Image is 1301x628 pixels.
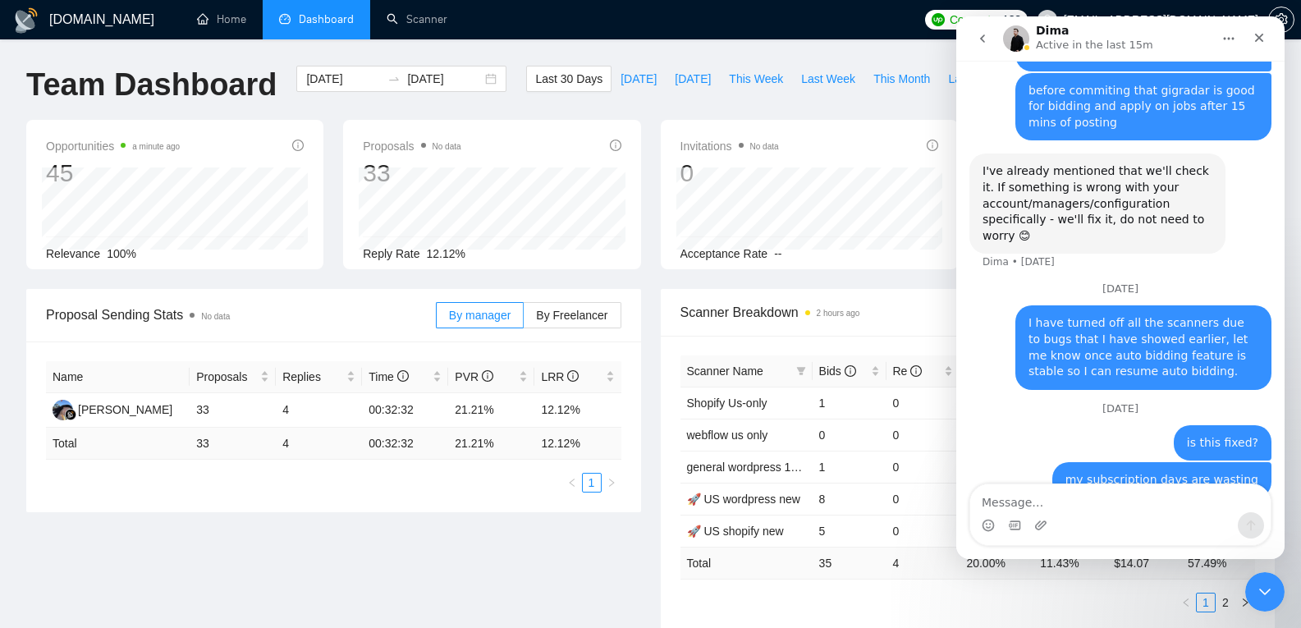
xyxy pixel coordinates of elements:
[893,364,923,378] span: Re
[774,247,781,260] span: --
[567,478,577,488] span: left
[1002,11,1020,29] span: 133
[276,361,362,393] th: Replies
[1216,594,1235,612] a: 2
[534,393,621,428] td: 12.12%
[621,70,657,88] span: [DATE]
[1216,593,1235,612] li: 2
[1197,594,1215,612] a: 1
[1235,593,1255,612] button: right
[948,70,1005,88] span: Last Month
[845,365,856,377] span: info-circle
[362,428,448,460] td: 00:32:32
[562,473,582,493] button: left
[567,370,579,382] span: info-circle
[13,7,39,34] img: logo
[939,66,1014,92] button: Last Month
[526,66,612,92] button: Last 30 Days
[582,473,602,493] li: 1
[886,515,960,547] td: 0
[729,70,783,88] span: This Week
[1235,593,1255,612] li: Next Page
[534,428,621,460] td: 12.12 %
[190,428,276,460] td: 33
[687,364,763,378] span: Scanner Name
[369,370,408,383] span: Time
[26,66,277,104] h1: Team Dashboard
[1033,547,1107,579] td: 11.43 %
[1269,13,1294,26] span: setting
[196,368,257,386] span: Proposals
[1176,593,1196,612] button: left
[687,525,784,538] a: 🚀 US shopify new
[535,70,602,88] span: Last 30 Days
[53,400,73,420] img: AA
[387,72,401,85] span: to
[562,473,582,493] li: Previous Page
[793,359,809,383] span: filter
[363,158,460,189] div: 33
[886,451,960,483] td: 0
[363,247,419,260] span: Reply Rate
[279,13,291,25] span: dashboard
[387,12,447,26] a: searchScanner
[363,136,460,156] span: Proposals
[932,13,945,26] img: upwork-logo.png
[607,478,616,488] span: right
[190,361,276,393] th: Proposals
[792,66,864,92] button: Last Week
[132,142,180,151] time: a minute ago
[583,474,601,492] a: 1
[873,70,930,88] span: This Month
[299,12,354,26] span: Dashboard
[819,364,856,378] span: Bids
[750,142,779,151] span: No data
[813,451,886,483] td: 1
[387,72,401,85] span: swap-right
[46,428,190,460] td: Total
[680,302,1256,323] span: Scanner Breakdown
[1268,7,1294,33] button: setting
[602,473,621,493] li: Next Page
[1107,547,1181,579] td: $ 14.07
[282,368,343,386] span: Replies
[397,370,409,382] span: info-circle
[680,158,779,189] div: 0
[306,70,381,88] input: Start date
[1268,13,1294,26] a: setting
[276,393,362,428] td: 4
[536,309,607,322] span: By Freelancer
[864,66,939,92] button: This Month
[46,136,180,156] span: Opportunities
[78,401,172,419] div: [PERSON_NAME]
[190,393,276,428] td: 33
[602,473,621,493] button: right
[886,419,960,451] td: 0
[680,136,779,156] span: Invitations
[817,309,860,318] time: 2 hours ago
[796,366,806,376] span: filter
[687,493,800,506] a: 🚀 US wordpress new
[956,16,1285,559] iframe: Intercom live chat
[687,397,767,410] a: Shopify Us-only
[886,387,960,419] td: 0
[448,393,534,428] td: 21.21%
[680,547,813,579] td: Total
[46,158,180,189] div: 45
[960,547,1033,579] td: 20.00 %
[813,387,886,419] td: 1
[910,365,922,377] span: info-circle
